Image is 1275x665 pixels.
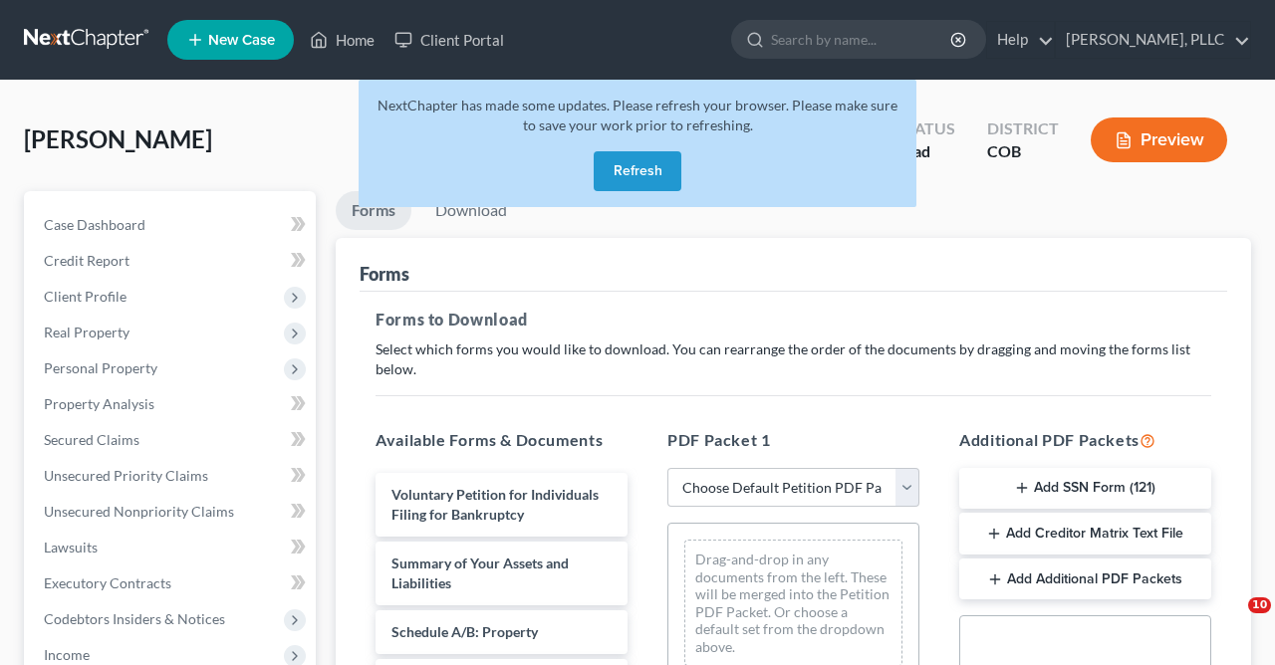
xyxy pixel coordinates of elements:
[28,458,316,494] a: Unsecured Priority Claims
[959,558,1211,600] button: Add Additional PDF Packets
[44,610,225,627] span: Codebtors Insiders & Notices
[896,140,955,163] div: Lead
[391,486,599,523] span: Voluntary Petition for Individuals Filing for Bankruptcy
[336,191,411,230] a: Forms
[376,339,1211,379] p: Select which forms you would like to download. You can rearrange the order of the documents by dr...
[44,395,154,412] span: Property Analysis
[667,428,919,452] h5: PDF Packet 1
[1248,597,1271,613] span: 10
[44,503,234,520] span: Unsecured Nonpriority Claims
[896,117,955,140] div: Status
[44,574,171,591] span: Executory Contracts
[391,554,569,591] span: Summary of Your Assets and Liabilities
[28,530,316,565] a: Lawsuits
[987,22,1054,58] a: Help
[1091,117,1227,162] button: Preview
[28,494,316,530] a: Unsecured Nonpriority Claims
[959,428,1211,452] h5: Additional PDF Packets
[391,623,538,640] span: Schedule A/B: Property
[360,262,409,286] div: Forms
[28,565,316,601] a: Executory Contracts
[959,468,1211,510] button: Add SSN Form (121)
[987,117,1059,140] div: District
[1207,597,1255,645] iframe: Intercom live chat
[44,467,208,484] span: Unsecured Priority Claims
[28,207,316,243] a: Case Dashboard
[28,243,316,279] a: Credit Report
[987,140,1059,163] div: COB
[28,386,316,422] a: Property Analysis
[44,324,129,340] span: Real Property
[44,359,157,376] span: Personal Property
[771,21,953,58] input: Search by name...
[1056,22,1250,58] a: [PERSON_NAME], PLLC
[44,539,98,555] span: Lawsuits
[44,646,90,663] span: Income
[376,428,628,452] h5: Available Forms & Documents
[24,124,212,153] span: [PERSON_NAME]
[44,216,145,233] span: Case Dashboard
[378,97,897,133] span: NextChapter has made some updates. Please refresh your browser. Please make sure to save your wor...
[594,151,681,191] button: Refresh
[44,431,139,448] span: Secured Claims
[44,252,129,269] span: Credit Report
[959,513,1211,554] button: Add Creditor Matrix Text File
[384,22,514,58] a: Client Portal
[376,308,1211,332] h5: Forms to Download
[44,288,127,305] span: Client Profile
[300,22,384,58] a: Home
[28,422,316,458] a: Secured Claims
[208,33,275,48] span: New Case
